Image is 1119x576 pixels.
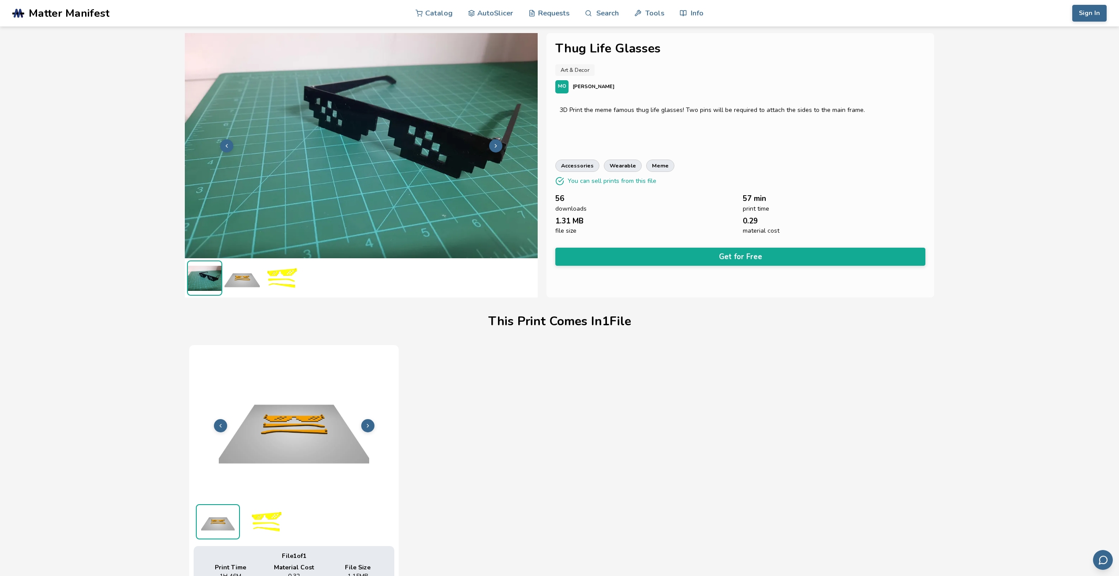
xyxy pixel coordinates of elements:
span: MO [558,84,566,89]
div: 3D Print the meme famous thug life glasses! Two pins will be required to attach the sides to the ... [560,107,921,114]
span: Material Cost [274,564,314,571]
img: thug_life_glasses_PIP_3D_Preview [262,260,297,296]
p: You can sell prints from this file [568,176,656,186]
img: thug_life_glasses_PIP_Print_Bed_Preview [225,260,260,296]
span: 57 min [743,194,766,203]
button: Get for Free [555,248,925,266]
button: Sign In [1072,5,1107,22]
span: file size [555,227,576,234]
a: Art & Decor [555,64,595,76]
a: meme [646,160,674,172]
a: wearable [604,160,642,172]
button: Send feedback via email [1093,550,1113,570]
img: thug_life_glasses_PIP_Print_Bed_Preview [197,505,239,539]
span: File Size [345,564,371,571]
p: [PERSON_NAME] [573,82,614,91]
span: 1.31 MB [555,217,584,225]
span: material cost [743,227,779,234]
img: thug_life_glasses_PIP_3D_Preview [242,504,286,539]
span: 0.29 [743,217,758,225]
div: File 1 of 1 [200,553,388,560]
span: 56 [555,194,564,203]
a: accessories [555,160,599,172]
h1: This Print Comes In 1 File [488,315,631,328]
span: Print Time [215,564,246,571]
h1: Thug Life Glasses [555,42,925,56]
span: downloads [555,205,587,212]
span: Matter Manifest [29,7,109,19]
span: print time [743,205,769,212]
